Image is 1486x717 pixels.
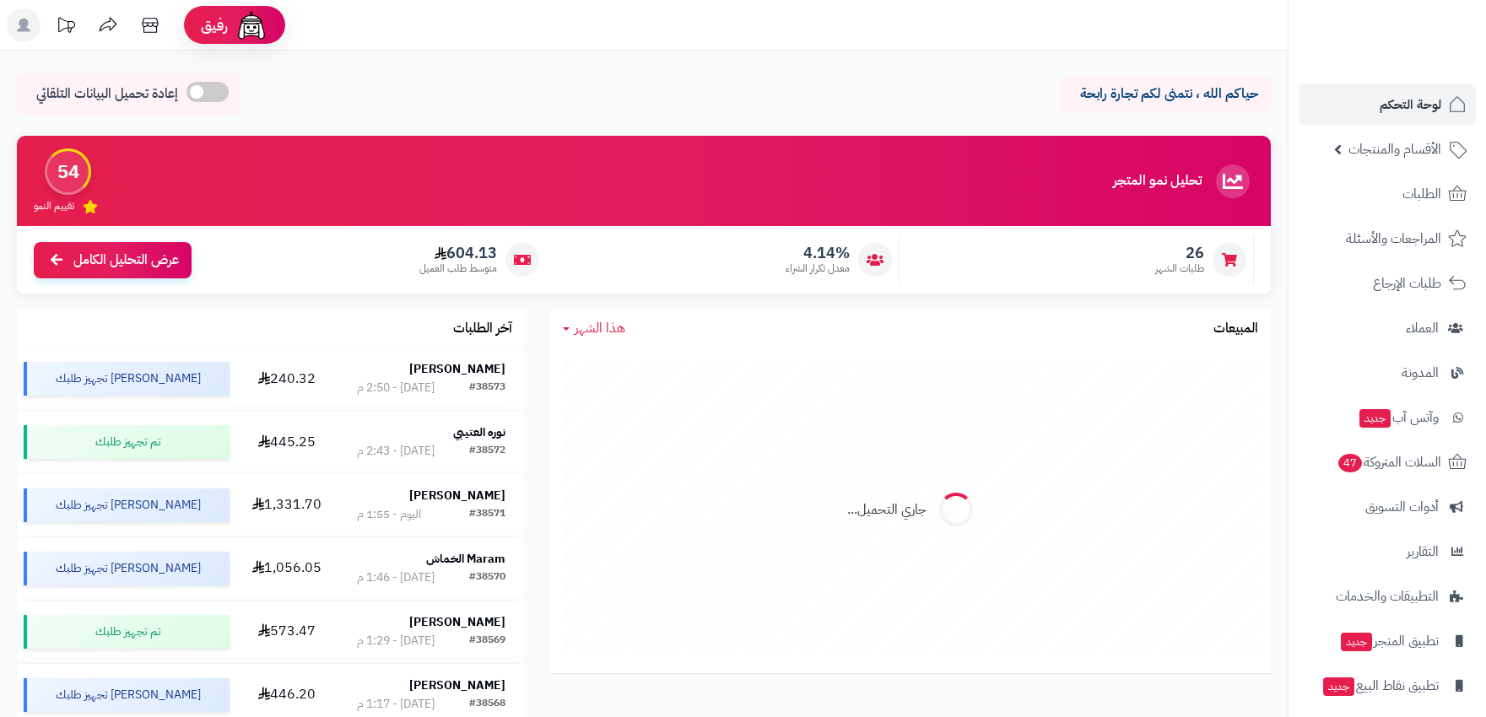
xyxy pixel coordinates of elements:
[24,678,230,712] div: [PERSON_NAME] تجهيز طلبك
[453,321,512,337] h3: آخر الطلبات
[73,251,179,270] span: عرض التحليل الكامل
[469,633,505,650] div: #38569
[24,425,230,459] div: تم تجهيز طلبك
[236,474,338,536] td: 1,331.70
[1358,406,1439,429] span: وآتس آب
[1402,361,1439,385] span: المدونة
[357,696,435,713] div: [DATE] - 1:17 م
[469,569,505,586] div: #38570
[1299,666,1476,706] a: تطبيق نقاط البيعجديد
[1299,218,1476,259] a: المراجعات والأسئلة
[1155,244,1204,262] span: 26
[1359,409,1391,428] span: جديد
[575,318,625,338] span: هذا الشهر
[236,537,338,600] td: 1,056.05
[1299,174,1476,214] a: الطلبات
[34,242,192,278] a: عرض التحليل الكامل
[1155,261,1204,276] span: طلبات الشهر
[1341,633,1372,651] span: جديد
[1373,272,1441,295] span: طلبات الإرجاع
[786,261,850,276] span: معدل تكرار الشراء
[357,506,421,523] div: اليوم - 1:55 م
[1299,84,1476,125] a: لوحة التحكم
[236,601,338,663] td: 573.47
[1299,487,1476,527] a: أدوات التسويق
[1299,353,1476,393] a: المدونة
[1346,227,1441,251] span: المراجعات والأسئلة
[563,319,625,338] a: هذا الشهر
[469,380,505,396] div: #38573
[357,633,435,650] div: [DATE] - 1:29 م
[847,500,927,520] div: جاري التحميل...
[1299,576,1476,617] a: التطبيقات والخدمات
[24,615,230,649] div: تم تجهيز طلبك
[34,199,74,213] span: تقييم النمو
[1338,454,1362,472] span: 47
[236,348,338,410] td: 240.32
[1299,621,1476,661] a: تطبيق المتجرجديد
[409,677,505,694] strong: [PERSON_NAME]
[1406,316,1439,340] span: العملاء
[1407,540,1439,563] span: التقارير
[24,362,230,396] div: [PERSON_NAME] تجهيز طلبك
[469,443,505,460] div: #38572
[24,488,230,522] div: [PERSON_NAME] تجهيز طلبك
[357,380,435,396] div: [DATE] - 2:50 م
[357,569,435,586] div: [DATE] - 1:46 م
[786,244,850,262] span: 4.14%
[1323,677,1354,696] span: جديد
[1321,674,1439,698] span: تطبيق نقاط البيع
[409,613,505,631] strong: [PERSON_NAME]
[1336,585,1439,608] span: التطبيقات والخدمات
[45,8,87,46] a: تحديثات المنصة
[469,696,505,713] div: #38568
[453,423,505,441] strong: نوره العتيبي
[1299,263,1476,304] a: طلبات الإرجاع
[1402,182,1441,206] span: الطلبات
[419,261,497,276] span: متوسط طلب العميل
[409,360,505,378] strong: [PERSON_NAME]
[409,487,505,504] strong: [PERSON_NAME]
[469,506,505,523] div: #38571
[1339,629,1439,653] span: تطبيق المتجر
[419,244,497,262] span: 604.13
[1299,531,1476,572] a: التقارير
[36,84,178,104] span: إعادة تحميل البيانات التلقائي
[24,552,230,585] div: [PERSON_NAME] تجهيز طلبك
[1348,137,1441,161] span: الأقسام والمنتجات
[1337,450,1441,474] span: السلات المتروكة
[1299,397,1476,438] a: وآتس آبجديد
[236,411,338,473] td: 445.25
[1299,442,1476,482] a: السلات المتروكة47
[426,550,505,568] strong: Maram الخماش
[1365,495,1439,519] span: أدوات التسويق
[1299,308,1476,348] a: العملاء
[1380,93,1441,116] span: لوحة التحكم
[201,15,228,35] span: رفيق
[1073,84,1258,104] p: حياكم الله ، نتمنى لكم تجارة رابحة
[357,443,435,460] div: [DATE] - 2:43 م
[1213,321,1258,337] h3: المبيعات
[1113,174,1202,189] h3: تحليل نمو المتجر
[235,8,268,42] img: ai-face.png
